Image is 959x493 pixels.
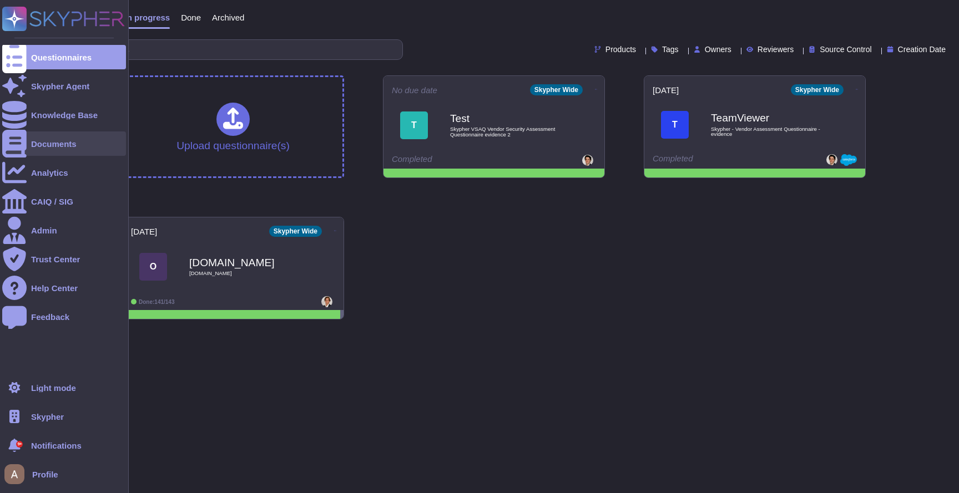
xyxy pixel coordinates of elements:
[212,13,244,22] span: Archived
[661,111,689,139] div: T
[2,276,126,300] a: Help Center
[31,313,69,321] div: Feedback
[139,253,167,281] div: O
[826,154,837,165] img: user
[2,131,126,156] a: Documents
[530,84,583,95] div: Skypher Wide
[124,13,170,22] span: In progress
[31,384,76,392] div: Light mode
[131,227,157,236] span: [DATE]
[392,155,528,166] div: Completed
[16,441,23,448] div: 9+
[31,82,89,90] div: Skypher Agent
[791,84,844,95] div: Skypher Wide
[2,45,126,69] a: Questionnaires
[2,74,126,98] a: Skypher Agent
[31,441,82,450] span: Notifications
[898,45,946,53] span: Creation Date
[820,45,871,53] span: Source Control
[450,113,561,124] b: Test
[31,53,92,62] div: Questionnaires
[2,103,126,127] a: Knowledge Base
[758,45,794,53] span: Reviewers
[189,257,300,268] b: [DOMAIN_NAME]
[2,160,126,185] a: Analytics
[392,86,437,94] span: No due date
[4,464,24,484] img: user
[32,470,58,479] span: Profile
[711,113,822,123] b: TeamViewer
[2,247,126,271] a: Trust Center
[711,126,822,137] span: Skypher - Vendor Assessment Questionnaire - evidence
[139,299,175,305] span: Done: 141/143
[2,218,126,242] a: Admin
[2,189,126,214] a: CAIQ / SIG
[31,140,77,148] div: Documents
[450,126,561,137] span: Skypher VSAQ Vendor Security Assessment Questionnaire evidence 2
[31,111,98,119] div: Knowledge Base
[705,45,731,53] span: Owners
[662,45,679,53] span: Tags
[31,197,73,206] div: CAIQ / SIG
[653,154,789,166] div: Completed
[44,40,402,59] input: Search by keywords
[653,86,679,94] span: [DATE]
[31,255,80,263] div: Trust Center
[269,226,322,237] div: Skypher Wide
[31,226,57,235] div: Admin
[2,304,126,329] a: Feedback
[840,154,857,166] img: Created from Salesforce
[2,462,32,486] button: user
[31,413,64,421] span: Skypher
[582,155,593,166] img: user
[321,296,332,307] img: user
[31,169,68,177] div: Analytics
[31,284,78,292] div: Help Center
[605,45,636,53] span: Products
[181,13,201,22] span: Done
[189,271,300,276] span: [DOMAIN_NAME]
[400,111,428,139] div: T
[176,103,290,151] div: Upload questionnaire(s)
